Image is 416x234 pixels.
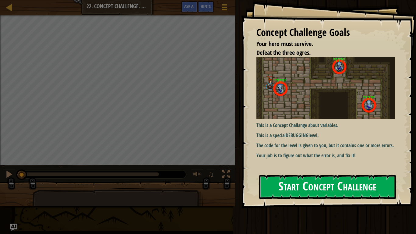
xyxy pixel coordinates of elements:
p: The code for the level is given to you, but it contains one or more errors. [256,142,395,149]
button: Adjust volume [191,169,203,181]
span: Defeat the three ogres. [256,48,311,57]
button: Ask AI [10,224,17,231]
li: Your hero must survive. [249,40,393,48]
li: Defeat the three ogres. [249,48,393,57]
span: Your hero must survive. [256,40,313,48]
button: Ctrl + P: Pause [3,169,15,181]
strong: DEBUGGING [286,132,308,139]
p: This is a special level. [256,132,395,139]
span: ♫ [208,170,214,179]
div: Concept Challenge Goals [256,26,395,40]
p: Your job is to figure out what the error is, and fix it! [256,152,395,159]
button: Ask AI [181,1,198,12]
button: Toggle fullscreen [220,169,232,181]
img: Master of names [256,57,395,119]
span: Hints [201,3,211,9]
button: Start Concept Challenge [259,175,396,199]
button: ♫ [206,169,217,181]
span: Ask AI [184,3,195,9]
p: This is a Concept Challange about variables. [256,122,395,129]
button: Show game menu [217,1,232,16]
